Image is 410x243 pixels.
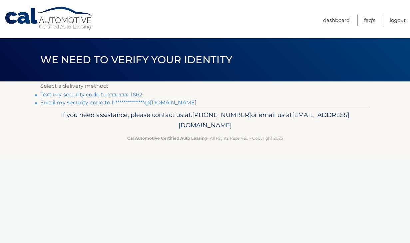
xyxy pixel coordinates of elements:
a: Logout [390,15,406,26]
span: [PHONE_NUMBER] [192,111,251,119]
strong: Cal Automotive Certified Auto Leasing [127,136,207,141]
a: Text my security code to xxx-xxx-1662 [40,91,143,98]
p: If you need assistance, please contact us at: or email us at [45,110,366,131]
a: FAQ's [364,15,375,26]
p: - All Rights Reserved - Copyright 2025 [45,135,366,142]
p: Select a delivery method: [40,81,370,91]
a: Dashboard [323,15,350,26]
span: We need to verify your identity [40,54,232,66]
a: Cal Automotive [4,7,94,30]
